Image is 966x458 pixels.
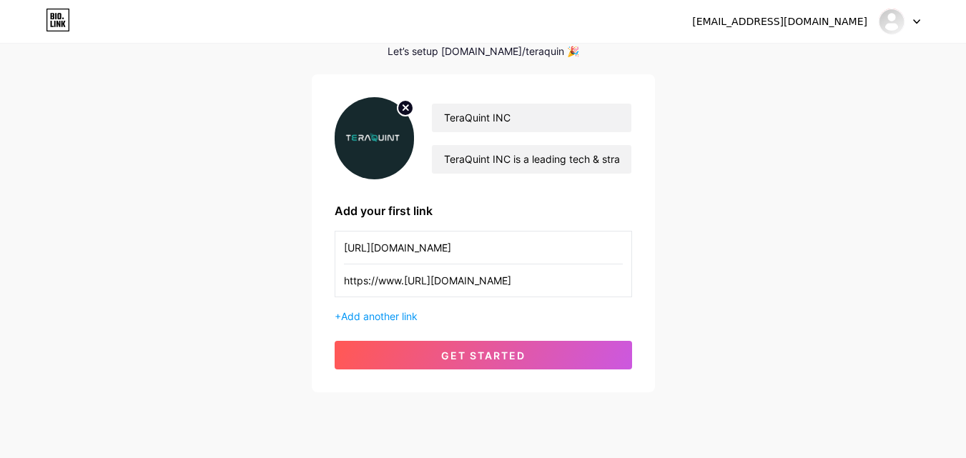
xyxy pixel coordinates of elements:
button: get started [335,341,632,369]
div: [EMAIL_ADDRESS][DOMAIN_NAME] [692,14,867,29]
div: Add your first link [335,202,632,219]
input: bio [432,145,631,174]
input: Your name [432,104,631,132]
span: get started [441,349,526,362]
span: Add another link [341,310,418,322]
div: + [335,309,632,324]
input: Link name (My Instagram) [344,232,623,264]
img: profile pic [335,97,415,179]
img: tera quint [878,8,905,35]
div: Let’s setup [DOMAIN_NAME]/teraquin 🎉 [312,46,655,57]
input: URL (https://instagram.com/yourname) [344,264,623,297]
